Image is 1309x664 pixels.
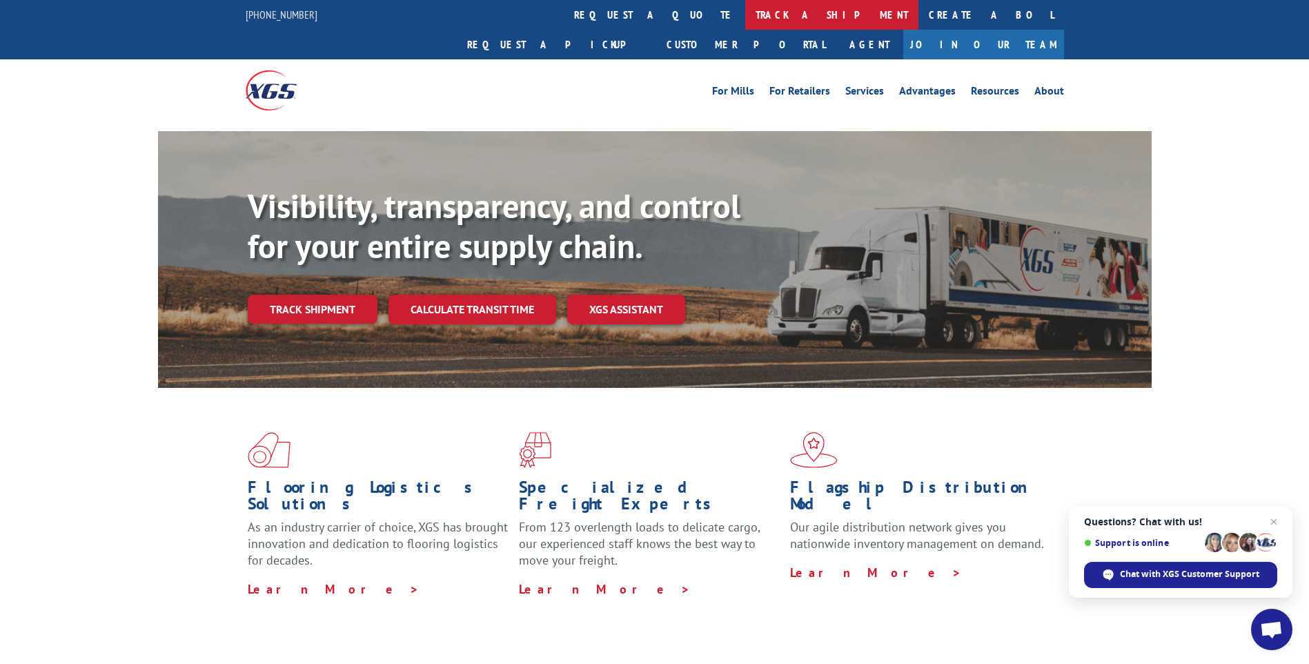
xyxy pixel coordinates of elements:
span: As an industry carrier of choice, XGS has brought innovation and dedication to flooring logistics... [248,519,508,568]
h1: Flooring Logistics Solutions [248,479,509,519]
h1: Specialized Freight Experts [519,479,780,519]
span: Close chat [1266,514,1282,530]
a: Services [845,86,884,101]
span: Support is online [1084,538,1200,548]
img: xgs-icon-focused-on-flooring-red [519,432,551,468]
span: Our agile distribution network gives you nationwide inventory management on demand. [790,519,1044,551]
img: xgs-icon-total-supply-chain-intelligence-red [248,432,291,468]
a: Learn More > [248,581,420,597]
div: Open chat [1251,609,1292,650]
b: Visibility, transparency, and control for your entire supply chain. [248,184,740,267]
a: Calculate transit time [388,295,556,324]
a: Track shipment [248,295,377,324]
p: From 123 overlength loads to delicate cargo, our experienced staff knows the best way to move you... [519,519,780,580]
a: Learn More > [790,565,962,580]
a: Advantages [899,86,956,101]
h1: Flagship Distribution Model [790,479,1051,519]
a: Learn More > [519,581,691,597]
a: About [1034,86,1064,101]
span: Chat with XGS Customer Support [1120,568,1259,580]
a: Join Our Team [903,30,1064,59]
img: xgs-icon-flagship-distribution-model-red [790,432,838,468]
a: Resources [971,86,1019,101]
div: Chat with XGS Customer Support [1084,562,1277,588]
a: Customer Portal [656,30,836,59]
a: [PHONE_NUMBER] [246,8,317,21]
a: For Retailers [769,86,830,101]
a: Request a pickup [457,30,656,59]
a: XGS ASSISTANT [567,295,685,324]
span: Questions? Chat with us! [1084,516,1277,527]
a: For Mills [712,86,754,101]
a: Agent [836,30,903,59]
